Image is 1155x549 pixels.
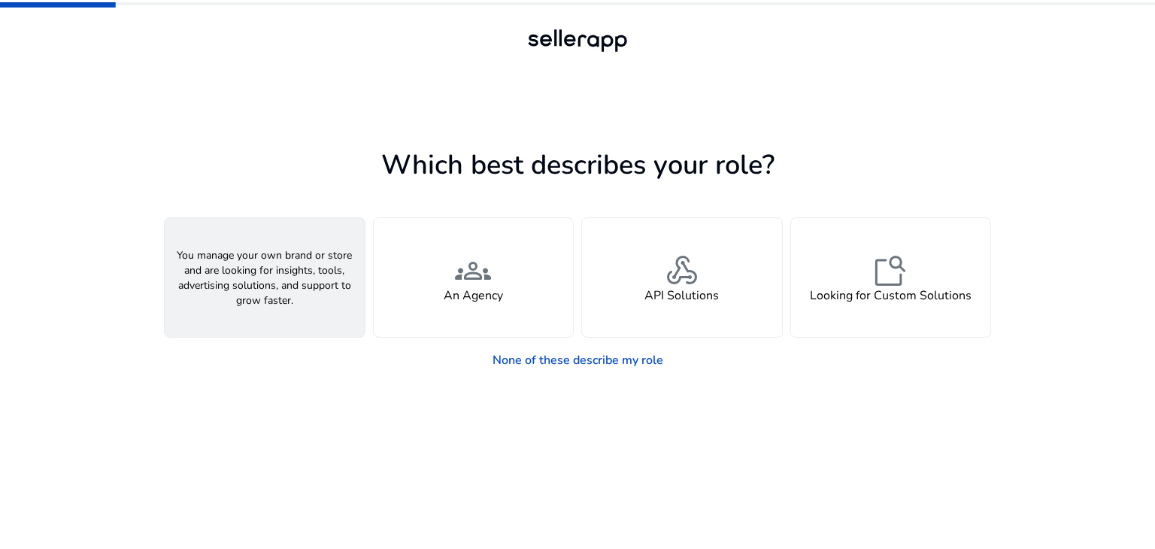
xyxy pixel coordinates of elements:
span: feature_search [872,253,908,289]
h4: Looking for Custom Solutions [810,289,972,303]
span: groups [455,253,491,289]
h1: Which best describes your role? [164,149,991,181]
h4: An Agency [444,289,503,303]
a: None of these describe my role [480,345,675,375]
span: webhook [664,253,700,289]
button: feature_searchLooking for Custom Solutions [790,217,992,338]
button: groupsAn Agency [373,217,574,338]
button: You manage your own brand or store and are looking for insights, tools, advertising solutions, an... [164,217,365,338]
button: webhookAPI Solutions [581,217,783,338]
h4: API Solutions [644,289,719,303]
